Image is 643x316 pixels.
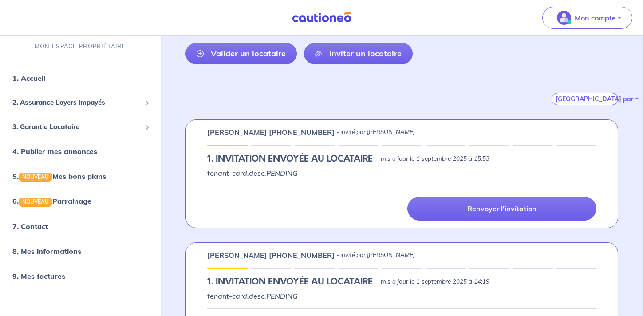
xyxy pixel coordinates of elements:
button: [GEOGRAPHIC_DATA] par [552,93,618,105]
a: 1. Accueil [12,74,45,83]
a: 9. Mes factures [12,272,65,280]
p: tenant-card.desc.PENDING [207,291,596,301]
a: Renvoyer l'invitation [407,197,596,221]
div: 6.NOUVEAUParrainage [4,193,157,210]
h5: 1.︎ INVITATION ENVOYÉE AU LOCATAIRE [207,276,373,287]
p: Renvoyer l'invitation [467,204,536,213]
h5: 1.︎ INVITATION ENVOYÉE AU LOCATAIRE [207,154,373,164]
p: Mon compte [575,12,616,23]
p: [PERSON_NAME] [PHONE_NUMBER] [207,127,335,138]
a: 7. Contact [12,222,48,231]
a: 5.NOUVEAUMes bons plans [12,172,106,181]
img: illu_account_valid_menu.svg [557,11,571,25]
div: 9. Mes factures [4,267,157,285]
p: - invité par [PERSON_NAME] [336,251,415,260]
p: tenant-card.desc.PENDING [207,168,596,178]
div: 1. Accueil [4,69,157,87]
span: 3. Garantie Locataire [12,122,142,132]
div: 4. Publier mes annonces [4,142,157,160]
p: - mis à jour le 1 septembre 2025 à 15:53 [376,154,489,163]
p: - invité par [PERSON_NAME] [336,128,415,137]
span: 2. Assurance Loyers Impayés [12,98,142,108]
button: illu_account_valid_menu.svgMon compte [542,7,632,29]
a: Inviter un locataire [304,43,413,64]
div: 7. Contact [4,217,157,235]
a: 6.NOUVEAUParrainage [12,197,91,206]
div: 5.NOUVEAUMes bons plans [4,167,157,185]
div: 3. Garantie Locataire [4,118,157,136]
a: Valider un locataire [185,43,297,64]
div: state: PENDING, Context: IN-LANDLORD [207,154,596,164]
p: - mis à jour le 1 septembre 2025 à 14:19 [376,277,489,286]
p: MON ESPACE PROPRIÉTAIRE [35,42,126,51]
p: [PERSON_NAME] [PHONE_NUMBER] [207,250,335,261]
a: 8. Mes informations [12,247,81,256]
div: 2. Assurance Loyers Impayés [4,94,157,111]
img: Cautioneo [288,12,355,23]
div: 8. Mes informations [4,242,157,260]
div: state: PENDING, Context: IN-LANDLORD [207,276,596,287]
a: 4. Publier mes annonces [12,147,97,156]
